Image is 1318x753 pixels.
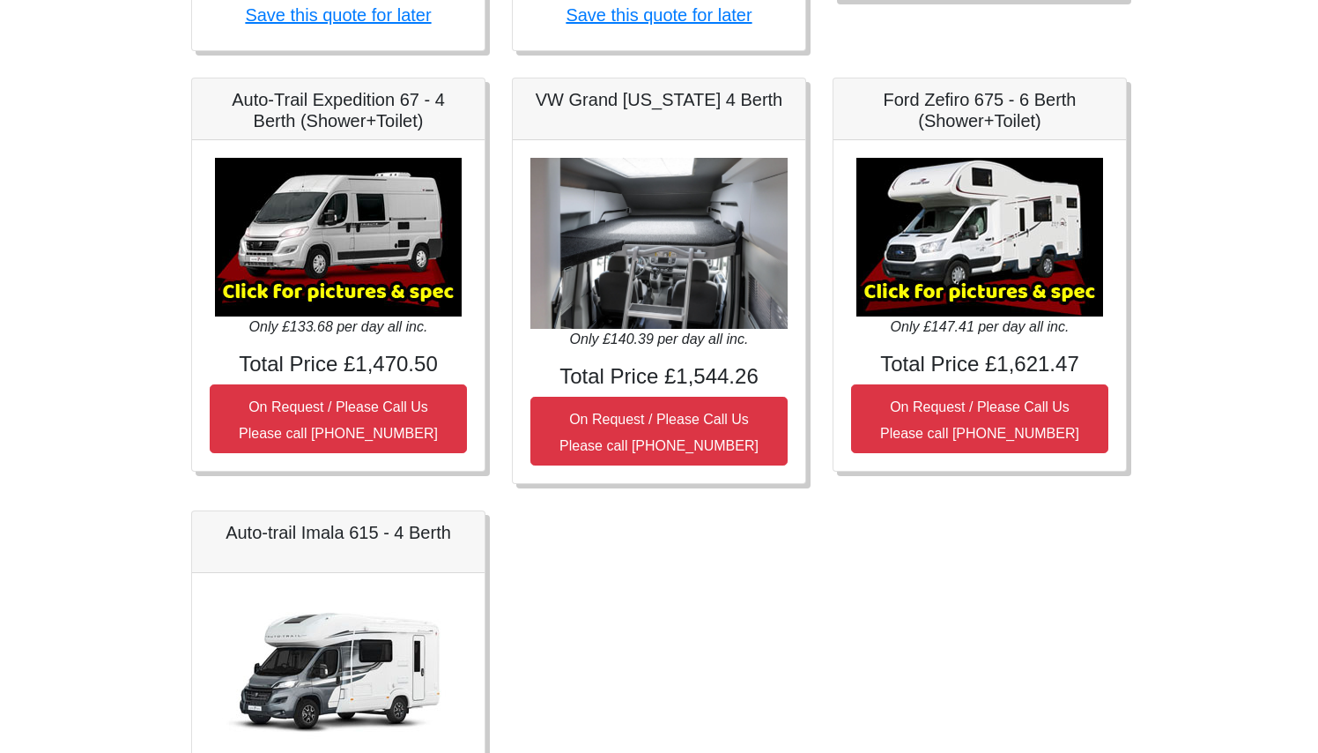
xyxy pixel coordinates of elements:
h4: Total Price £1,621.47 [851,352,1108,377]
h4: Total Price £1,470.50 [210,352,467,377]
i: Only £147.41 per day all inc. [891,319,1070,334]
img: VW Grand California 4 Berth [530,158,788,330]
img: Auto-trail Imala 615 - 4 Berth [215,591,462,749]
img: Auto-Trail Expedition 67 - 4 Berth (Shower+Toilet) [215,158,462,317]
i: Only £133.68 per day all inc. [249,319,428,334]
small: On Request / Please Call Us Please call [PHONE_NUMBER] [559,412,759,453]
h5: Ford Zefiro 675 - 6 Berth (Shower+Toilet) [851,89,1108,131]
h5: Auto-trail Imala 615 - 4 Berth [210,522,467,543]
a: Save this quote for later [245,5,431,25]
small: On Request / Please Call Us Please call [PHONE_NUMBER] [239,399,438,441]
h5: Auto-Trail Expedition 67 - 4 Berth (Shower+Toilet) [210,89,467,131]
button: On Request / Please Call UsPlease call [PHONE_NUMBER] [851,384,1108,453]
button: On Request / Please Call UsPlease call [PHONE_NUMBER] [210,384,467,453]
h5: VW Grand [US_STATE] 4 Berth [530,89,788,110]
i: Only £140.39 per day all inc. [570,332,749,347]
a: Save this quote for later [566,5,752,25]
h4: Total Price £1,544.26 [530,364,788,390]
img: Ford Zefiro 675 - 6 Berth (Shower+Toilet) [856,158,1103,317]
small: On Request / Please Call Us Please call [PHONE_NUMBER] [880,399,1079,441]
button: On Request / Please Call UsPlease call [PHONE_NUMBER] [530,397,788,466]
